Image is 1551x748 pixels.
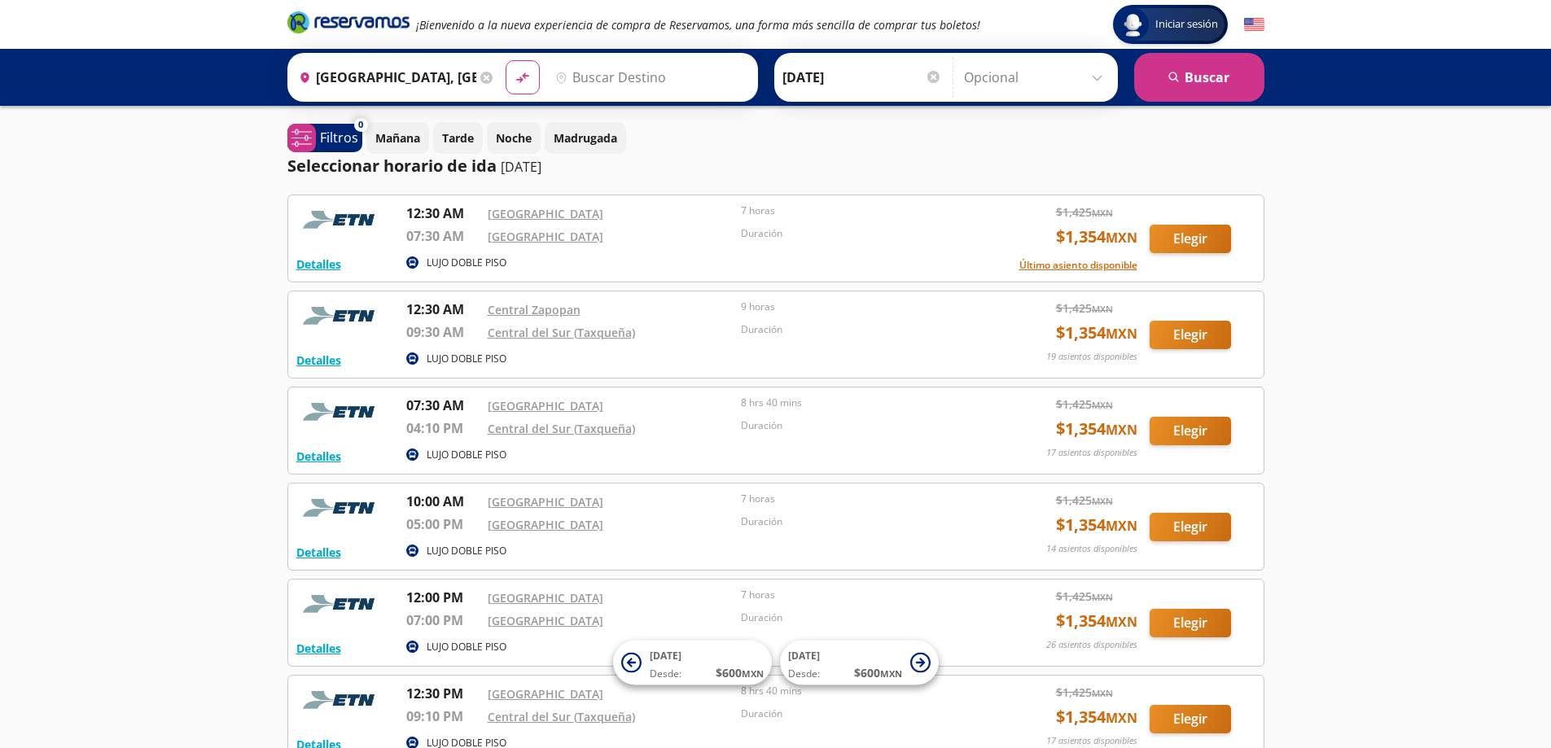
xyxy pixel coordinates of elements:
[1056,203,1113,221] span: $ 1,425
[296,300,386,332] img: RESERVAMOS
[880,667,902,680] small: MXN
[296,448,341,465] button: Detalles
[613,641,772,685] button: [DATE]Desde:$600MXN
[741,684,987,698] p: 8 hrs 40 mins
[1106,325,1137,343] small: MXN
[782,57,942,98] input: Elegir Fecha
[788,649,820,663] span: [DATE]
[406,610,480,630] p: 07:00 PM
[1092,591,1113,603] small: MXN
[741,514,987,529] p: Duración
[358,118,363,132] span: 0
[780,641,939,685] button: [DATE]Desde:$600MXN
[1046,350,1137,364] p: 19 asientos disponibles
[554,129,617,147] p: Madrugada
[496,129,532,147] p: Noche
[427,448,506,462] p: LUJO DOBLE PISO
[296,256,341,273] button: Detalles
[375,129,420,147] p: Mañana
[1106,421,1137,439] small: MXN
[1150,321,1231,349] button: Elegir
[964,57,1110,98] input: Opcional
[406,706,480,726] p: 09:10 PM
[427,544,506,558] p: LUJO DOBLE PISO
[1106,613,1137,631] small: MXN
[1150,609,1231,637] button: Elegir
[442,129,474,147] p: Tarde
[416,17,980,33] em: ¡Bienvenido a la nueva experiencia de compra de Reservamos, una forma más sencilla de comprar tus...
[1056,300,1113,317] span: $ 1,425
[1244,15,1264,35] button: English
[488,590,603,606] a: [GEOGRAPHIC_DATA]
[1150,225,1231,253] button: Elegir
[650,667,681,681] span: Desde:
[1106,517,1137,535] small: MXN
[1092,303,1113,315] small: MXN
[1046,734,1137,748] p: 17 asientos disponibles
[1150,513,1231,541] button: Elegir
[296,396,386,428] img: RESERVAMOS
[1046,542,1137,556] p: 14 asientos disponibles
[1092,687,1113,699] small: MXN
[1150,417,1231,445] button: Elegir
[1150,705,1231,733] button: Elegir
[741,396,987,410] p: 8 hrs 40 mins
[1092,495,1113,507] small: MXN
[296,684,386,716] img: RESERVAMOS
[427,256,506,270] p: LUJO DOBLE PISO
[1056,492,1113,509] span: $ 1,425
[406,684,480,703] p: 12:30 PM
[1056,417,1137,441] span: $ 1,354
[488,517,603,532] a: [GEOGRAPHIC_DATA]
[366,122,429,154] button: Mañana
[296,588,386,620] img: RESERVAMOS
[433,122,483,154] button: Tarde
[488,421,635,436] a: Central del Sur (Taxqueña)
[427,352,506,366] p: LUJO DOBLE PISO
[1134,53,1264,102] button: Buscar
[1056,588,1113,605] span: $ 1,425
[1056,321,1137,345] span: $ 1,354
[287,10,410,39] a: Brand Logo
[296,352,341,369] button: Detalles
[1056,513,1137,537] span: $ 1,354
[1056,609,1137,633] span: $ 1,354
[741,322,987,337] p: Duración
[406,588,480,607] p: 12:00 PM
[545,122,626,154] button: Madrugada
[296,640,341,657] button: Detalles
[487,122,541,154] button: Noche
[488,398,603,413] a: [GEOGRAPHIC_DATA]
[650,649,681,663] span: [DATE]
[488,229,603,244] a: [GEOGRAPHIC_DATA]
[741,610,987,625] p: Duración
[1056,396,1113,413] span: $ 1,425
[1092,207,1113,219] small: MXN
[488,206,603,221] a: [GEOGRAPHIC_DATA]
[549,57,749,98] input: Buscar Destino
[1092,399,1113,411] small: MXN
[741,706,987,721] p: Duración
[788,667,820,681] span: Desde:
[320,128,358,147] p: Filtros
[1046,446,1137,460] p: 17 asientos disponibles
[287,124,362,152] button: 0Filtros
[427,640,506,654] p: LUJO DOBLE PISO
[741,300,987,314] p: 9 horas
[287,154,497,178] p: Seleccionar horario de ida
[406,492,480,511] p: 10:00 AM
[488,325,635,340] a: Central del Sur (Taxqueña)
[406,514,480,534] p: 05:00 PM
[488,302,581,317] a: Central Zapopan
[741,588,987,602] p: 7 horas
[292,57,476,98] input: Buscar Origen
[741,418,987,433] p: Duración
[1056,225,1137,249] span: $ 1,354
[296,203,386,236] img: RESERVAMOS
[1106,709,1137,727] small: MXN
[296,544,341,561] button: Detalles
[488,494,603,510] a: [GEOGRAPHIC_DATA]
[287,10,410,34] i: Brand Logo
[741,226,987,241] p: Duración
[854,664,902,681] span: $ 600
